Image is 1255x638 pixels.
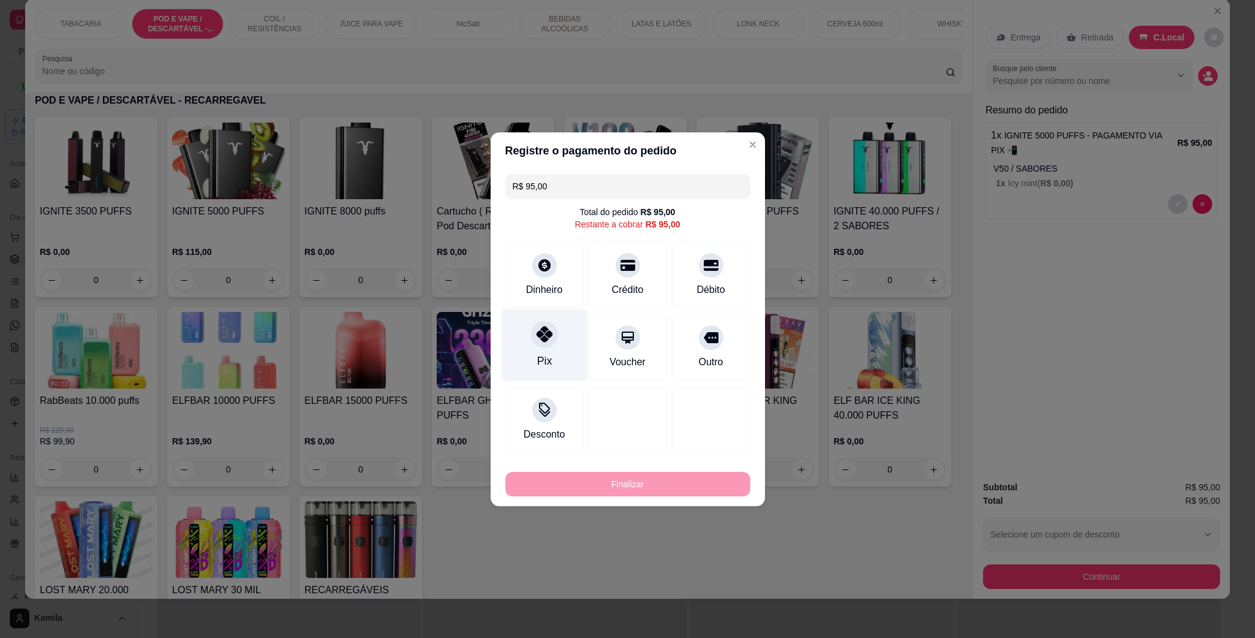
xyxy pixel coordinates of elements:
div: Outro [698,355,723,370]
header: Registre o pagamento do pedido [491,132,765,169]
div: Débito [696,283,725,297]
input: Ex.: hambúrguer de cordeiro [513,174,743,199]
div: Desconto [524,427,565,442]
div: Total do pedido [580,206,676,218]
div: Dinheiro [526,283,563,297]
div: Restante a cobrar [575,218,680,230]
div: Voucher [609,355,646,370]
div: Crédito [612,283,644,297]
div: Pix [537,353,551,369]
div: R$ 95,00 [646,218,680,230]
button: Close [743,135,763,154]
div: R$ 95,00 [641,206,676,218]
